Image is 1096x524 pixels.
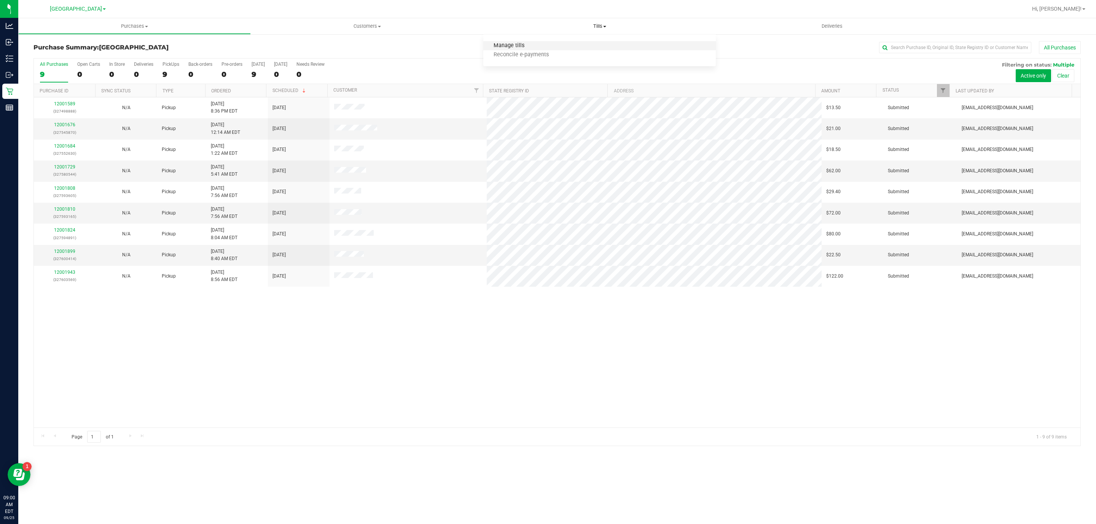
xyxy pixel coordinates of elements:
[888,188,909,195] span: Submitted
[252,62,265,67] div: [DATE]
[211,227,237,241] span: [DATE] 8:04 AM EDT
[272,273,286,280] span: [DATE]
[122,252,131,257] span: Not Applicable
[211,164,237,178] span: [DATE] 5:41 AM EDT
[1002,62,1051,68] span: Filtering on status:
[888,104,909,111] span: Submitted
[826,230,841,238] span: $80.00
[162,104,176,111] span: Pickup
[274,70,287,79] div: 0
[38,255,91,262] p: (327600414)
[6,104,13,111] inline-svg: Reports
[826,210,841,217] span: $72.00
[162,88,174,94] a: Type
[122,231,131,237] span: Not Applicable
[211,206,237,220] span: [DATE] 7:56 AM EDT
[122,105,131,110] span: Not Applicable
[211,248,237,262] span: [DATE] 8:40 AM EDT
[274,62,287,67] div: [DATE]
[122,104,131,111] button: N/A
[109,70,125,79] div: 0
[3,494,15,515] p: 09:00 AM EDT
[122,188,131,195] button: N/A
[6,22,13,30] inline-svg: Analytics
[188,62,212,67] div: Back-orders
[162,167,176,175] span: Pickup
[38,129,91,136] p: (327545870)
[296,62,325,67] div: Needs Review
[211,185,237,199] span: [DATE] 7:56 AM EDT
[272,88,307,93] a: Scheduled
[54,186,75,191] a: 12001808
[221,62,242,67] div: Pre-orders
[122,251,131,259] button: N/A
[162,230,176,238] span: Pickup
[888,167,909,175] span: Submitted
[162,251,176,259] span: Pickup
[122,125,131,132] button: N/A
[826,273,843,280] span: $122.00
[272,188,286,195] span: [DATE]
[6,87,13,95] inline-svg: Retail
[162,188,176,195] span: Pickup
[879,42,1031,53] input: Search Purchase ID, Original ID, State Registry ID or Customer Name...
[99,44,169,51] span: [GEOGRAPHIC_DATA]
[6,71,13,79] inline-svg: Outbound
[483,43,535,49] span: Manage tills
[54,143,75,149] a: 12001684
[1030,431,1073,442] span: 1 - 9 of 9 items
[40,88,68,94] a: Purchase ID
[251,18,483,34] a: Customers
[962,104,1033,111] span: [EMAIL_ADDRESS][DOMAIN_NAME]
[962,188,1033,195] span: [EMAIL_ADDRESS][DOMAIN_NAME]
[211,269,237,283] span: [DATE] 8:56 AM EDT
[77,70,100,79] div: 0
[716,18,948,34] a: Deliveries
[38,234,91,241] p: (327594891)
[54,249,75,254] a: 12001899
[19,23,250,30] span: Purchases
[162,70,179,79] div: 9
[122,189,131,194] span: Not Applicable
[134,62,153,67] div: Deliveries
[272,167,286,175] span: [DATE]
[483,52,559,58] span: Reconcile e-payments
[883,87,899,93] a: Status
[101,88,131,94] a: Sync Status
[122,230,131,238] button: N/A
[18,18,251,34] a: Purchases
[54,122,75,127] a: 12001676
[122,210,131,217] button: N/A
[888,125,909,132] span: Submitted
[38,171,91,178] p: (327580544)
[888,210,909,217] span: Submitted
[122,273,131,279] span: Not Applicable
[272,251,286,259] span: [DATE]
[826,125,841,132] span: $21.00
[333,87,357,93] a: Customer
[122,168,131,173] span: Not Applicable
[826,167,841,175] span: $62.00
[962,251,1033,259] span: [EMAIL_ADDRESS][DOMAIN_NAME]
[962,125,1033,132] span: [EMAIL_ADDRESS][DOMAIN_NAME]
[489,88,529,94] a: State Registry ID
[470,84,483,97] a: Filter
[272,210,286,217] span: [DATE]
[109,62,125,67] div: In Store
[483,23,716,30] span: Tills
[162,210,176,217] span: Pickup
[6,38,13,46] inline-svg: Inbound
[122,210,131,216] span: Not Applicable
[821,88,840,94] a: Amount
[211,100,237,115] span: [DATE] 8:36 PM EDT
[54,101,75,106] a: 12001589
[1053,62,1074,68] span: Multiple
[888,273,909,280] span: Submitted
[211,88,231,94] a: Ordered
[962,146,1033,153] span: [EMAIL_ADDRESS][DOMAIN_NAME]
[38,276,91,283] p: (327603569)
[962,273,1033,280] span: [EMAIL_ADDRESS][DOMAIN_NAME]
[54,206,75,212] a: 12001810
[826,251,841,259] span: $22.50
